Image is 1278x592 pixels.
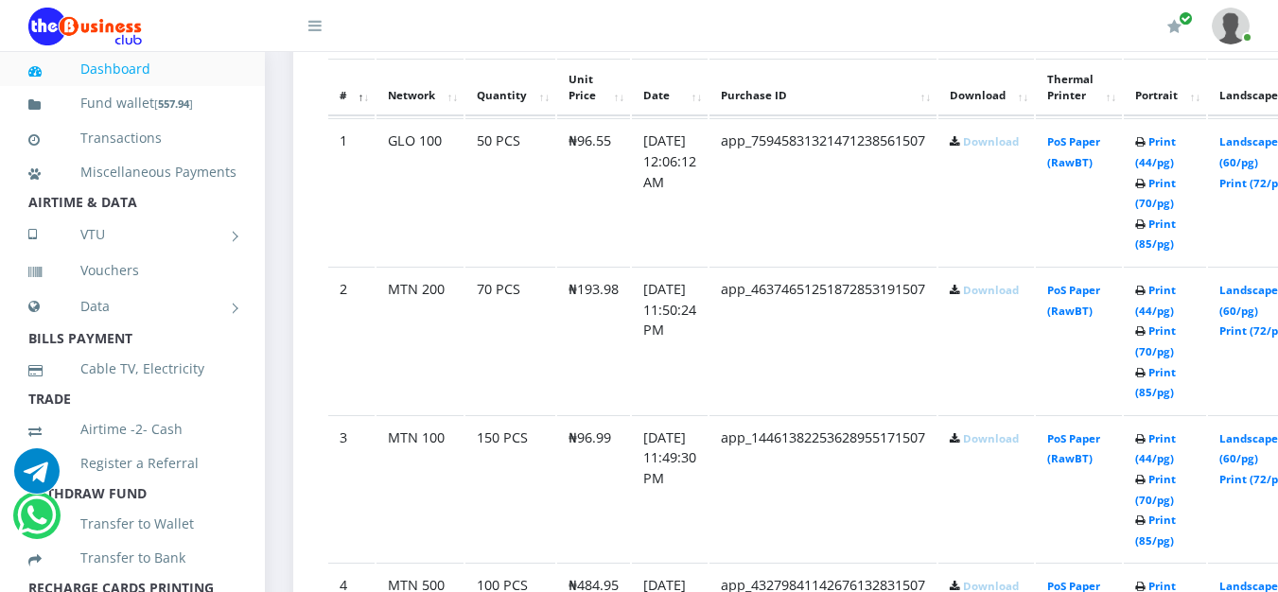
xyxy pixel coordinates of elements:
td: ₦96.99 [557,415,630,562]
a: Download [963,431,1019,445]
td: app_75945831321471238561507 [709,118,937,265]
a: Vouchers [28,249,236,292]
a: Print (70/pg) [1135,323,1176,358]
a: Download [963,134,1019,148]
th: Thermal Printer: activate to sort column ascending [1036,59,1122,117]
td: MTN 100 [376,415,464,562]
a: Print (70/pg) [1135,176,1176,211]
img: User [1212,8,1250,44]
td: 1 [328,118,375,265]
th: Quantity: activate to sort column ascending [465,59,555,117]
td: GLO 100 [376,118,464,265]
a: Fund wallet[557.94] [28,81,236,126]
a: Cable TV, Electricity [28,347,236,391]
th: Download: activate to sort column ascending [938,59,1034,117]
th: #: activate to sort column descending [328,59,375,117]
a: PoS Paper (RawBT) [1047,283,1100,318]
td: app_46374651251872853191507 [709,267,937,413]
i: Renew/Upgrade Subscription [1167,19,1182,34]
a: Miscellaneous Payments [28,150,236,194]
a: Landscape (60/pg) [1219,134,1278,169]
td: 3 [328,415,375,562]
a: Dashboard [28,47,236,91]
td: [DATE] 11:49:30 PM [632,415,708,562]
a: VTU [28,211,236,258]
td: 150 PCS [465,415,555,562]
td: [DATE] 11:50:24 PM [632,267,708,413]
a: Data [28,283,236,330]
td: MTN 200 [376,267,464,413]
td: ₦193.98 [557,267,630,413]
th: Purchase ID: activate to sort column ascending [709,59,937,117]
th: Portrait: activate to sort column ascending [1124,59,1206,117]
b: 557.94 [158,96,189,111]
a: Register a Referral [28,442,236,485]
a: Print (44/pg) [1135,283,1176,318]
th: Unit Price: activate to sort column ascending [557,59,630,117]
a: Transfer to Wallet [28,502,236,546]
td: 50 PCS [465,118,555,265]
td: 2 [328,267,375,413]
a: Print (70/pg) [1135,472,1176,507]
td: [DATE] 12:06:12 AM [632,118,708,265]
small: [ ] [154,96,193,111]
a: PoS Paper (RawBT) [1047,134,1100,169]
a: Chat for support [17,507,56,538]
td: app_14461382253628955171507 [709,415,937,562]
a: Print (44/pg) [1135,134,1176,169]
span: Renew/Upgrade Subscription [1179,11,1193,26]
a: Transfer to Bank [28,536,236,580]
a: Print (85/pg) [1135,365,1176,400]
th: Date: activate to sort column ascending [632,59,708,117]
td: 70 PCS [465,267,555,413]
a: Print (85/pg) [1135,217,1176,252]
a: Download [963,283,1019,297]
img: Logo [28,8,142,45]
td: ₦96.55 [557,118,630,265]
a: PoS Paper (RawBT) [1047,431,1100,466]
a: Print (85/pg) [1135,513,1176,548]
a: Transactions [28,116,236,160]
th: Network: activate to sort column ascending [376,59,464,117]
a: Chat for support [14,462,60,494]
a: Landscape (60/pg) [1219,431,1278,466]
a: Landscape (60/pg) [1219,283,1278,318]
a: Airtime -2- Cash [28,408,236,451]
a: Print (44/pg) [1135,431,1176,466]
